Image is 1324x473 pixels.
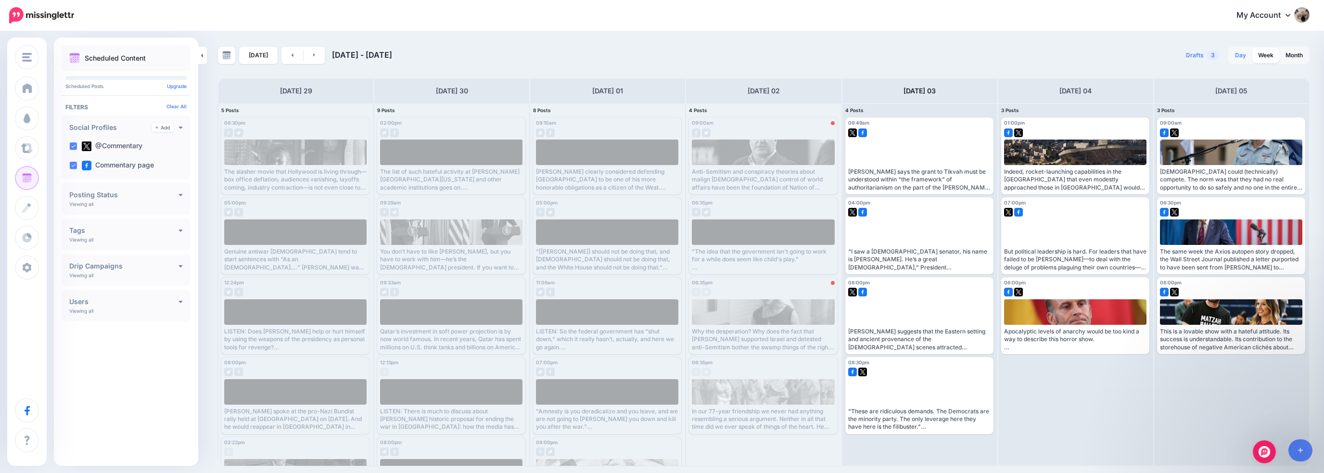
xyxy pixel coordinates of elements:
[9,7,74,24] img: Missinglettr
[848,359,869,365] span: 08:30pm
[1160,120,1182,126] span: 09:00am
[224,200,246,205] span: 05:00pm
[377,107,395,113] span: 9 Posts
[536,248,678,271] div: "[[PERSON_NAME]] should not be doing that, and [DEMOGRAPHIC_DATA] should not be doing that, and t...
[69,237,93,243] p: Viewing all
[436,85,468,97] h4: [DATE] 30
[380,200,401,205] span: 09:29am
[19,18,35,34] img: logo
[224,280,244,285] span: 12:24pm
[848,288,857,296] img: twitter-square.png
[848,120,869,126] span: 09:49am
[380,168,522,192] div: The list of such hateful activity at [PERSON_NAME][GEOGRAPHIC_DATA][US_STATE] and other academic ...
[848,248,991,271] div: “I saw a [DEMOGRAPHIC_DATA] senator, his name is [PERSON_NAME]. He’s a great [DEMOGRAPHIC_DATA],”...
[546,447,555,456] img: twitter-grey-square.png
[234,368,243,376] img: facebook-grey-square.png
[702,368,711,376] img: twitter-grey-square.png
[692,248,834,271] div: "The idea that the government isn't going to work for a while does seem like child's play." Watch...
[332,50,392,60] span: [DATE] - [DATE]
[1004,328,1146,351] div: Apocalyptic levels of anarchy would be too kind a way to describe this horror show. [URL][DOMAIN_...
[1253,440,1276,463] iframe: To enrich screen reader interactions, please activate Accessibility in Grammarly extension settings
[1059,85,1092,97] h4: [DATE] 04
[1180,47,1225,64] a: Drafts3
[702,208,711,217] img: twitter-grey-square.png
[380,208,389,217] img: facebook-grey-square.png
[131,15,150,35] img: Profile image for Justine
[848,328,991,351] div: [PERSON_NAME] suggests that the Eastern setting and ancient provenance of the [DEMOGRAPHIC_DATA] ...
[1014,208,1023,217] img: facebook-square.png
[1004,200,1026,205] span: 07:00pm
[858,288,867,296] img: facebook-square.png
[536,447,545,456] img: facebook-grey-square.png
[536,128,545,137] img: twitter-grey-square.png
[380,120,402,126] span: 02:00pm
[69,298,178,305] h4: Users
[848,168,991,192] div: [PERSON_NAME] says the grant to Tikvah must be understood within “the framework” of authoritarian...
[1170,128,1179,137] img: twitter-square.png
[22,53,32,62] img: menu.png
[380,328,522,351] div: Qatar’s investment in soft power projection is by now world famous. In recent years, Qatar has sp...
[1160,248,1302,271] div: The same week the Axios autopen story dropped, the Wall Street Journal published a letter purport...
[10,168,183,195] div: Send us a message
[1160,200,1181,205] span: 06:30pm
[1160,208,1169,217] img: facebook-square.png
[858,208,867,217] img: facebook-square.png
[848,368,857,376] img: facebook-square.png
[82,161,91,170] img: facebook-square.png
[1160,328,1302,351] div: This is a lovable show with a hateful attitude. Its success is understandable. Its contribution t...
[1004,208,1013,217] img: twitter-square.png
[848,128,857,137] img: twitter-square.png
[380,248,522,271] div: You don’t have to like [PERSON_NAME], but you have to work with him—he’s the [DEMOGRAPHIC_DATA] p...
[848,200,870,205] span: 04:00pm
[69,53,80,64] img: calendar.png
[19,85,173,101] p: How can we help?
[167,83,187,89] a: Upgrade
[69,308,93,314] p: Viewing all
[380,280,401,285] span: 09:33am
[82,161,154,170] label: Commentary page
[692,128,700,137] img: facebook-grey-square.png
[239,47,278,64] a: [DATE]
[1157,107,1175,113] span: 3 Posts
[224,120,245,126] span: 06:30pm
[1160,288,1169,296] img: facebook-square.png
[380,128,389,137] img: twitter-grey-square.png
[380,288,389,296] img: twitter-grey-square.png
[702,128,711,137] img: twitter-grey-square.png
[234,288,243,296] img: facebook-grey-square.png
[536,408,678,431] div: "Amnesty is you deradicalize and you leave, and we are not going to [PERSON_NAME] you down and ki...
[536,208,545,217] img: facebook-grey-square.png
[858,368,867,376] img: twitter-square.png
[592,85,623,97] h4: [DATE] 01
[1004,168,1146,192] div: Indeed, rocket-launching capabilities in the [GEOGRAPHIC_DATA] that even modestly approached thos...
[702,288,711,296] img: twitter-grey-square.png
[536,120,556,126] span: 09:10am
[224,368,233,376] img: twitter-grey-square.png
[224,168,367,192] div: The slasher movie that Hollywood is living through—box office deflation, audiences vanishing, lay...
[536,368,545,376] img: twitter-grey-square.png
[380,447,389,456] img: twitter-grey-square.png
[533,107,551,113] span: 8 Posts
[1004,248,1146,271] div: But political leadership is hard. For leaders that have failed to be [PERSON_NAME]—to deal with t...
[85,55,146,62] p: Scheduled Content
[10,113,183,164] div: Recent messageProfile image for JustineThanks![PERSON_NAME]•[DATE]
[222,51,231,60] img: calendar-grey-darker.png
[1014,288,1023,296] img: twitter-square.png
[10,128,182,163] div: Profile image for JustineThanks![PERSON_NAME]•[DATE]
[1206,51,1220,60] span: 3
[1252,48,1279,63] a: Week
[536,439,558,445] span: 08:00pm
[20,177,161,187] div: Send us a message
[234,128,243,137] img: twitter-grey-square.png
[221,107,239,113] span: 5 Posts
[101,145,127,155] div: • [DATE]
[748,85,780,97] h4: [DATE] 02
[1170,208,1179,217] img: twitter-square.png
[224,408,367,431] div: [PERSON_NAME] spoke at the pro-Nazi Bundist rally held at [GEOGRAPHIC_DATA] on [DATE]. And he wou...
[1004,280,1026,285] span: 06:00pm
[536,200,558,205] span: 05:00pm
[692,200,713,205] span: 06:35pm
[536,168,678,192] div: [PERSON_NAME] clearly considered defending [GEOGRAPHIC_DATA] to be one of his more honorable obli...
[20,121,173,131] div: Recent message
[152,123,174,132] a: Add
